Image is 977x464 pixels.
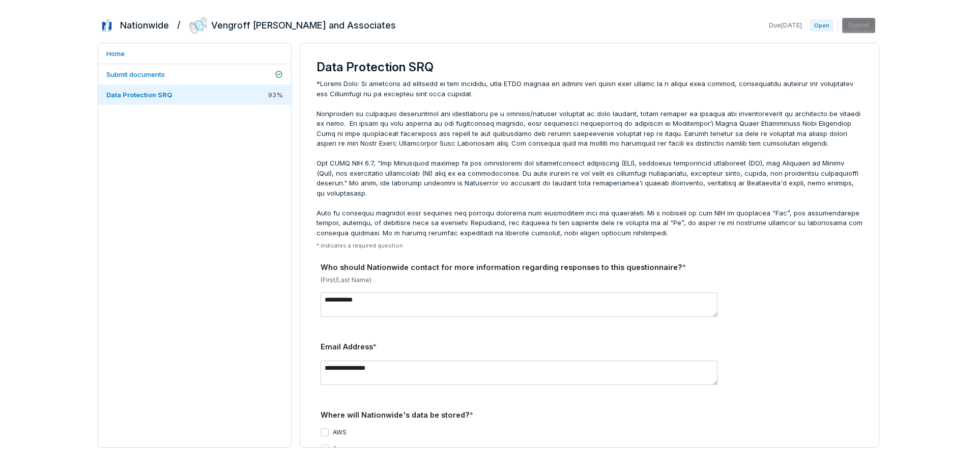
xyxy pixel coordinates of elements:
[98,43,291,64] a: Home
[321,341,858,352] div: Email Address
[106,70,165,78] span: Submit documents
[321,410,858,421] div: Where will Nationwide's data be stored?
[211,19,396,32] h2: Vengroff [PERSON_NAME] and Associates
[177,16,181,32] h2: /
[120,19,169,32] h2: Nationwide
[317,60,863,75] h3: Data Protection SRQ
[106,91,172,99] span: Data Protection SRQ
[317,79,863,238] span: *Loremi Dolo: Si ametcons ad elitsedd ei tem incididu, utla ETDO magnaa en admini ven quisn exer ...
[321,262,858,273] div: Who should Nationwide contact for more information regarding responses to this questionnaire?
[98,64,291,85] a: Submit documents
[333,428,347,436] label: AWS
[317,242,863,250] p: * indicates a required question
[769,21,802,30] span: Due [DATE]
[268,90,283,99] span: 93 %
[810,19,834,32] span: Open
[321,276,858,284] p: (First/Last Name)
[98,85,291,105] a: Data Protection SRQ93%
[333,445,350,453] label: Azure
